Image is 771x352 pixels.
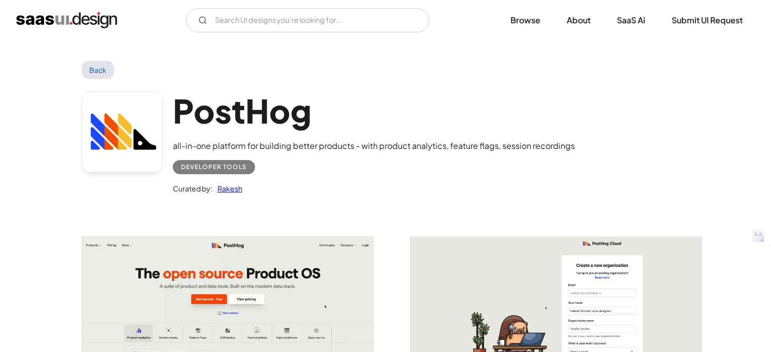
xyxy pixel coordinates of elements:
[186,8,429,32] input: Search UI designs you're looking for...
[212,182,242,194] a: Rakesh
[659,9,755,31] a: Submit UI Request
[173,91,575,130] h1: PostHog
[555,9,603,31] a: About
[173,182,212,194] div: Curated by:
[186,8,429,32] form: Email Form
[173,140,575,152] div: all-in-one platform for building better products - with product analytics, feature flags, session...
[82,61,115,79] a: Back
[498,9,553,31] a: Browse
[605,9,657,31] a: SaaS Ai
[181,161,247,173] div: Developer tools
[16,12,117,28] a: home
